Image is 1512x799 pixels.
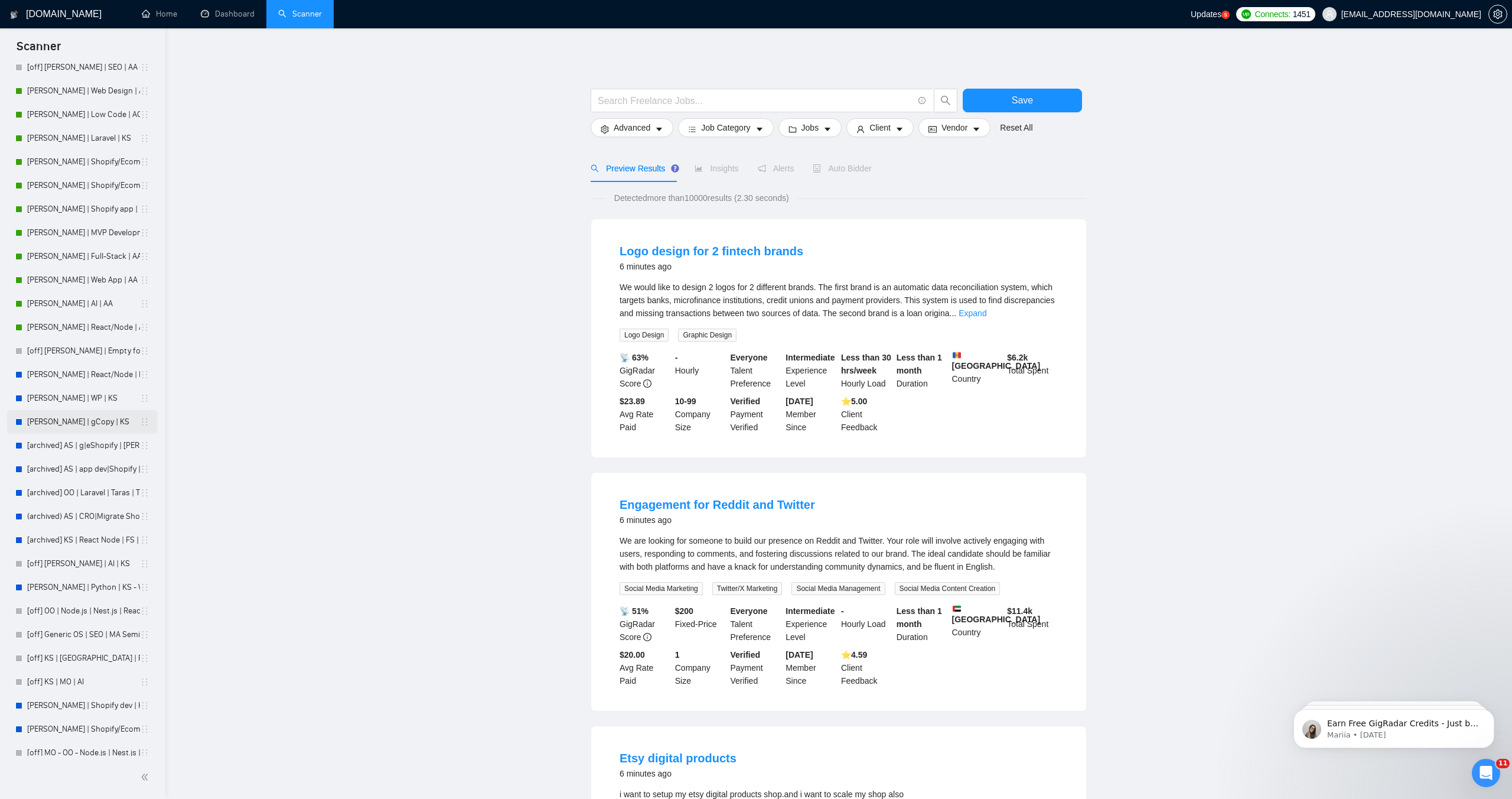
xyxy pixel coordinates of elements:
[952,605,1041,624] b: [GEOGRAPHIC_DATA]
[27,150,140,174] a: [PERSON_NAME] | Shopify/Ecom | KS - lower requirements
[27,386,140,410] a: [PERSON_NAME] | WP | KS
[140,512,149,521] span: holder
[141,771,152,783] span: double-left
[140,181,149,190] span: holder
[786,606,835,616] b: Intermediate
[897,353,942,375] b: Less than 1 month
[27,599,140,623] a: [off] OO | Node.js | Nest.js | React.js | Next.js | PHP | Laravel | WordPress | UI/UX | MO
[27,245,140,268] a: [PERSON_NAME] | Full-Stack | AA
[27,197,140,221] a: [PERSON_NAME] | Shopify app | KS
[27,623,140,647] a: [off] Generic OS | SEO | MA Semi-Strict, High Budget
[7,528,158,552] li: [archived] KS | React Node | FS | Anna S. (low average paid)
[140,86,149,96] span: holder
[959,308,986,318] a: Expand
[1191,9,1221,19] span: Updates
[7,717,158,741] li: Andrew | Shopify/Ecom | KS - lower requirements
[27,457,140,481] a: [archived] AS | app dev|Shopify | [PERSON_NAME]
[27,103,140,126] a: [PERSON_NAME] | Low Code | AO
[897,606,942,629] b: Less than 1 month
[783,395,839,434] div: Member Since
[678,329,737,342] span: Graphic Design
[620,650,645,660] b: $20.00
[27,316,140,339] a: [PERSON_NAME] | React/Node | AA
[1007,606,1032,616] b: $ 11.4k
[591,164,676,173] span: Preview Results
[140,394,149,403] span: holder
[140,157,149,167] span: holder
[140,465,149,474] span: holder
[783,351,839,390] div: Experience Level
[894,351,950,390] div: Duration
[620,353,649,362] b: 📡 63%
[7,505,158,528] li: (archived) AS | CRO|Migrate Shopify | Moroz
[7,670,158,694] li: [off] KS | MO | AI
[950,351,1005,390] div: Country
[7,126,158,150] li: Terry | Laravel | KS
[27,174,140,197] a: [PERSON_NAME] | Shopify/Ecom | KS
[731,397,761,406] b: Verified
[7,410,158,434] li: Alex | gCopy | KS
[7,197,158,221] li: Andrew | Shopify app | KS
[655,125,663,134] span: caret-down
[695,164,738,173] span: Insights
[7,363,158,386] li: Ann | React/Node | KS - WIP
[27,434,140,457] a: [archived] AS | g|eShopify | [PERSON_NAME]
[778,118,842,137] button: folderJobscaret-down
[839,351,894,390] div: Hourly Load
[140,299,149,308] span: holder
[1221,11,1230,19] a: 5
[728,648,784,687] div: Payment Verified
[142,9,177,19] a: homeHome
[140,228,149,238] span: holder
[1496,759,1510,768] span: 11
[27,694,140,717] a: [PERSON_NAME] | Shopify dev | KS + maintenance & support
[140,488,149,498] span: holder
[675,353,678,362] b: -
[140,252,149,261] span: holder
[953,605,961,613] img: 🇦🇪
[7,623,158,647] li: [off] Generic OS | SEO | MA Semi-Strict, High Budget
[617,395,673,434] div: Avg Rate Paid
[7,150,158,174] li: Andrew | Shopify/Ecom | KS - lower requirements
[856,125,865,134] span: user
[7,694,158,717] li: Andrew | Shopify dev | KS + maintenance & support
[27,576,140,599] a: [PERSON_NAME] | Python | KS - WIP
[27,741,140,765] a: [off] MO - OO - Node.js | Nest.js | React.js | Next.js
[1000,121,1032,134] a: Reset All
[620,752,737,765] a: Etsy digital products
[620,329,669,342] span: Logo Design
[140,701,149,710] span: holder
[620,498,815,511] a: Engagement for Reddit and Twitter
[140,630,149,639] span: holder
[140,275,149,285] span: holder
[675,606,693,616] b: $ 200
[140,204,149,214] span: holder
[7,316,158,339] li: Michael | React/Node | AA
[1007,353,1028,362] b: $ 6.2k
[620,582,703,595] span: Social Media Marketing
[617,648,673,687] div: Avg Rate Paid
[140,535,149,545] span: holder
[846,118,914,137] button: userClientcaret-down
[728,395,784,434] div: Payment Verified
[1489,9,1507,19] span: setting
[27,268,140,292] a: [PERSON_NAME] | Web App | AA
[941,121,967,134] span: Vendor
[791,582,885,595] span: Social Media Management
[7,245,158,268] li: Michael | Full-Stack | AA
[1005,351,1060,390] div: Total Spent
[928,125,937,134] span: idcard
[27,528,140,552] a: [archived] KS | React Node | FS | [PERSON_NAME] (low average paid)
[673,351,728,390] div: Hourly
[27,505,140,528] a: (archived) AS | CRO|Migrate Shopify | [PERSON_NAME]
[140,725,149,734] span: holder
[140,583,149,592] span: holder
[786,397,813,406] b: [DATE]
[839,605,894,644] div: Hourly Load
[620,534,1058,573] div: We are looking for someone to build our presence on Reddit and Twitter. Your role will involve ac...
[27,292,140,316] a: [PERSON_NAME] | AI | AA
[788,125,797,134] span: folder
[950,308,957,318] span: ...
